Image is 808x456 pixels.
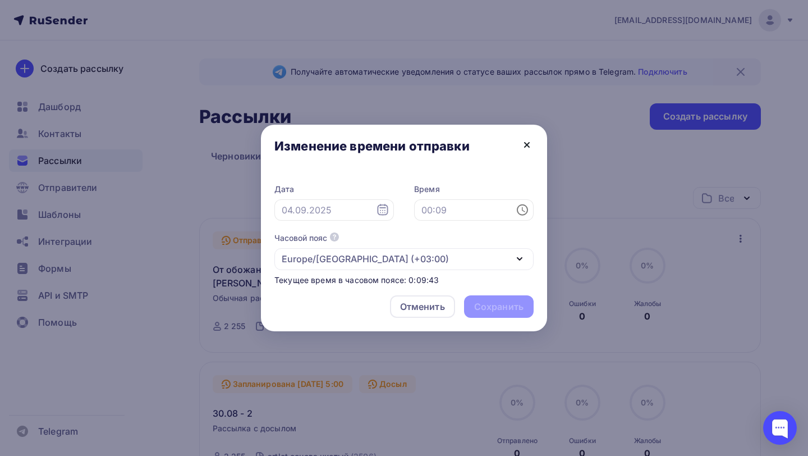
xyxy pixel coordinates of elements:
[274,232,327,244] div: Часовой пояс
[400,300,445,313] div: Отменить
[274,184,394,195] label: Дата
[274,138,470,154] div: Изменение времени отправки
[274,275,534,286] div: Текущее время в часовом поясе: 0:09:43
[274,232,534,270] button: Часовой пояс Europe/[GEOGRAPHIC_DATA] (+03:00)
[414,184,534,195] label: Время
[274,199,394,221] input: 04.09.2025
[414,199,534,221] input: 00:09
[282,252,449,266] div: Europe/[GEOGRAPHIC_DATA] (+03:00)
